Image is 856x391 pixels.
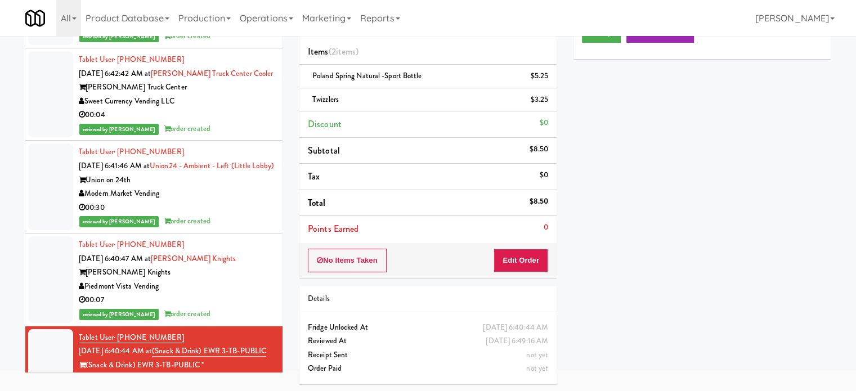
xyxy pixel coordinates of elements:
[483,321,548,335] div: [DATE] 6:40:44 AM
[312,94,339,105] span: Twizzlers
[164,123,210,134] span: order created
[79,95,274,109] div: Sweet Currency Vending LLC
[114,239,184,250] span: · [PHONE_NUMBER]
[164,308,210,319] span: order created
[312,70,422,81] span: Poland Spring Natural -Sport Bottle
[329,45,359,58] span: (2 )
[526,363,548,374] span: not yet
[530,142,549,156] div: $8.50
[79,332,184,343] a: Tablet User· [PHONE_NUMBER]
[544,221,548,235] div: 0
[114,54,184,65] span: · [PHONE_NUMBER]
[79,309,159,320] span: reviewed by [PERSON_NAME]
[79,216,159,227] span: reviewed by [PERSON_NAME]
[79,358,274,372] div: (Snack & Drink) EWR 3-TB-PUBLIC *
[25,141,283,233] li: Tablet User· [PHONE_NUMBER][DATE] 6:41:46 AM atUnion24 - Ambient - Left (Little Lobby)Union on 24...
[308,348,548,362] div: Receipt Sent
[25,233,283,326] li: Tablet User· [PHONE_NUMBER][DATE] 6:40:47 AM at[PERSON_NAME] Knights[PERSON_NAME] KnightsPiedmont...
[79,54,184,65] a: Tablet User· [PHONE_NUMBER]
[150,160,274,171] a: Union24 - Ambient - Left (Little Lobby)
[79,146,184,157] a: Tablet User· [PHONE_NUMBER]
[308,321,548,335] div: Fridge Unlocked At
[79,201,274,215] div: 00:30
[486,334,548,348] div: [DATE] 6:49:16 AM
[308,249,387,272] button: No Items Taken
[308,45,358,58] span: Items
[25,48,283,141] li: Tablet User· [PHONE_NUMBER][DATE] 6:42:42 AM at[PERSON_NAME] Truck Center Cooler[PERSON_NAME] Tru...
[308,170,320,183] span: Tax
[114,146,184,157] span: · [PHONE_NUMBER]
[526,349,548,360] span: not yet
[79,160,150,171] span: [DATE] 6:41:46 AM at
[531,69,549,83] div: $5.25
[114,332,184,343] span: · [PHONE_NUMBER]
[79,108,274,122] div: 00:04
[540,116,548,130] div: $0
[308,144,340,157] span: Subtotal
[308,118,342,131] span: Discount
[79,187,274,201] div: Modern Market Vending
[79,293,274,307] div: 00:07
[79,266,274,280] div: [PERSON_NAME] Knights
[308,196,326,209] span: Total
[540,168,548,182] div: $0
[79,173,274,187] div: Union on 24th
[79,345,152,356] span: [DATE] 6:40:44 AM at
[164,215,210,226] span: order created
[79,239,184,250] a: Tablet User· [PHONE_NUMBER]
[151,68,273,79] a: [PERSON_NAME] Truck Center Cooler
[79,68,151,79] span: [DATE] 6:42:42 AM at
[151,253,236,264] a: [PERSON_NAME] Knights
[79,80,274,95] div: [PERSON_NAME] Truck Center
[79,31,159,42] span: reviewed by [PERSON_NAME]
[25,8,45,28] img: Micromart
[308,222,358,235] span: Points Earned
[531,93,549,107] div: $3.25
[79,372,274,386] div: Feed The Blue
[152,345,266,357] a: (Snack & Drink) EWR 3-TB-PUBLIC
[308,362,548,376] div: Order Paid
[79,253,151,264] span: [DATE] 6:40:47 AM at
[79,280,274,294] div: Piedmont Vista Vending
[336,45,356,58] ng-pluralize: items
[494,249,548,272] button: Edit Order
[308,292,548,306] div: Details
[530,195,549,209] div: $8.50
[79,124,159,135] span: reviewed by [PERSON_NAME]
[308,334,548,348] div: Reviewed At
